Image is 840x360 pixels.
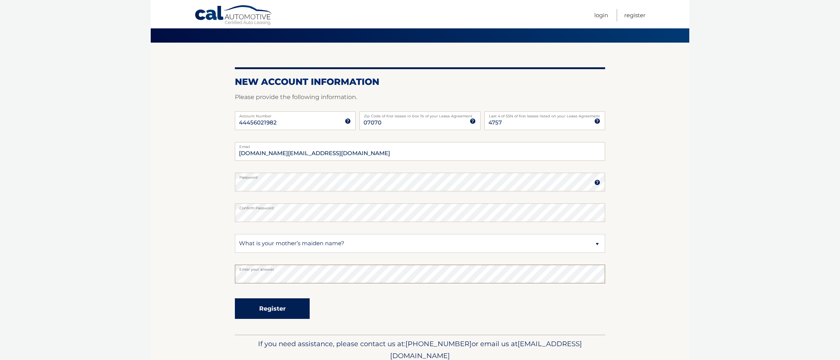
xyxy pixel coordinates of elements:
[235,173,605,179] label: Password
[194,5,273,27] a: Cal Automotive
[345,118,351,124] img: tooltip.svg
[235,111,356,130] input: Account Number
[235,76,605,87] h2: New Account Information
[235,92,605,102] p: Please provide the following information.
[405,339,472,348] span: [PHONE_NUMBER]
[235,298,310,319] button: Register
[594,118,600,124] img: tooltip.svg
[235,142,605,148] label: Email
[594,179,600,185] img: tooltip.svg
[624,9,646,21] a: Register
[484,111,605,130] input: SSN or EIN (last 4 digits only)
[470,118,476,124] img: tooltip.svg
[484,111,605,117] label: Last 4 of SSN of first lessee listed on your Lease Agreement
[235,265,605,271] label: Enter your answer
[235,203,605,209] label: Confirm Password
[235,142,605,161] input: Email
[235,111,356,117] label: Account Number
[359,111,480,117] label: Zip Code of first lessee in box 1b of your Lease Agreement
[594,9,608,21] a: Login
[359,111,480,130] input: Zip Code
